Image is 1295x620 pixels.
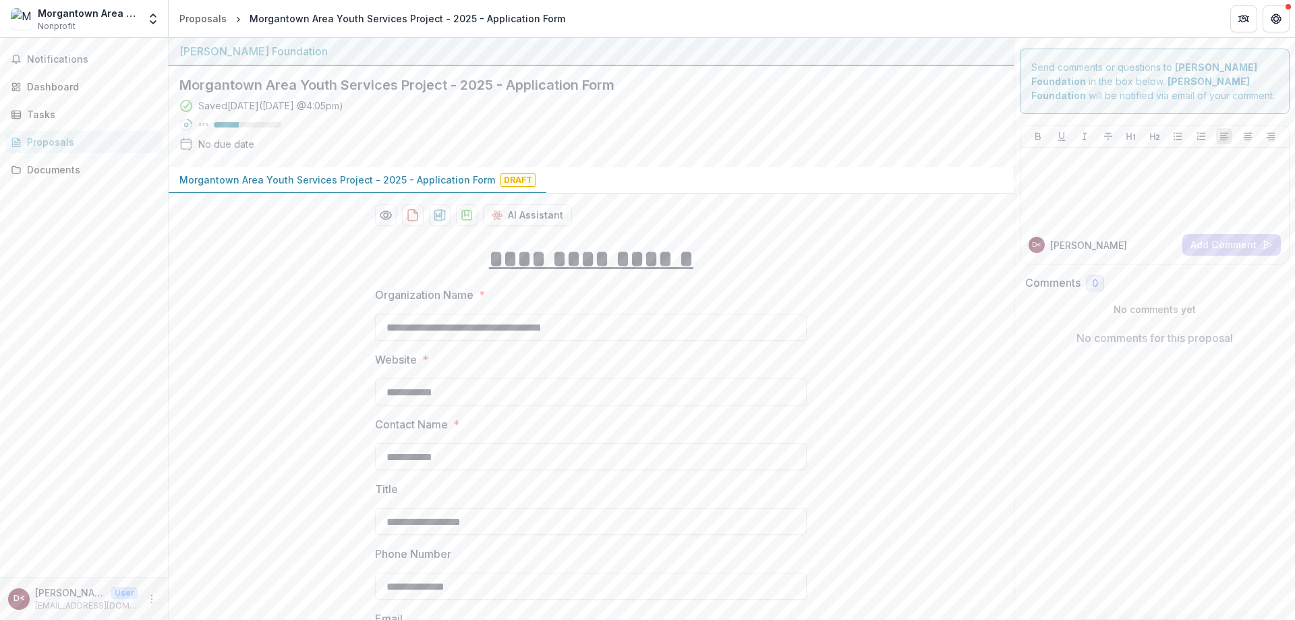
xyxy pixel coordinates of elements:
h2: Morgantown Area Youth Services Project - 2025 - Application Form [179,77,981,93]
button: More [144,591,160,607]
button: Open entity switcher [144,5,163,32]
button: Ordered List [1193,128,1209,144]
button: Notifications [5,49,163,70]
span: Draft [500,173,536,187]
p: [PERSON_NAME] [1050,238,1127,252]
p: Morgantown Area Youth Services Project - 2025 - Application Form [179,173,495,187]
h2: Comments [1025,277,1081,289]
span: Nonprofit [38,20,76,32]
div: Tasks [27,107,152,121]
div: Saved [DATE] ( [DATE] @ 4:05pm ) [198,98,343,113]
a: Dashboard [5,76,163,98]
div: Dashboard [27,80,152,94]
button: Bold [1030,128,1046,144]
button: Italicize [1076,128,1093,144]
p: [PERSON_NAME] <[EMAIL_ADDRESS][DOMAIN_NAME]> [35,586,105,600]
div: No due date [198,137,254,151]
div: [PERSON_NAME] Foundation [179,43,1003,59]
button: download-proposal [429,204,451,226]
p: Phone Number [375,546,451,562]
div: Danny Trejo <maysp160@gmail.com> [13,594,25,603]
button: Align Right [1263,128,1279,144]
div: Documents [27,163,152,177]
span: Notifications [27,54,157,65]
p: Organization Name [375,287,473,303]
div: Proposals [179,11,227,26]
div: Proposals [27,135,152,149]
button: download-proposal [456,204,478,226]
a: Proposals [174,9,232,28]
p: Contact Name [375,416,448,432]
nav: breadcrumb [174,9,571,28]
a: Proposals [5,131,163,153]
div: Danny Trejo <maysp160@gmail.com> [1032,242,1041,248]
p: No comments yet [1025,302,1285,316]
button: Align Center [1240,128,1256,144]
button: Strike [1100,128,1116,144]
button: Partners [1230,5,1257,32]
p: Website [375,351,417,368]
button: Bullet List [1170,128,1186,144]
button: Add Comment [1182,234,1281,256]
button: download-proposal [402,204,424,226]
button: Get Help [1263,5,1290,32]
p: [EMAIL_ADDRESS][DOMAIN_NAME] [35,600,138,612]
a: Tasks [5,103,163,125]
p: 37 % [198,120,208,130]
div: Morgantown Area Youth Services Project [38,6,138,20]
span: 0 [1092,278,1098,289]
div: Morgantown Area Youth Services Project - 2025 - Application Form [250,11,565,26]
img: Morgantown Area Youth Services Project [11,8,32,30]
p: No comments for this proposal [1076,330,1233,346]
button: Heading 1 [1123,128,1139,144]
div: Send comments or questions to in the box below. will be notified via email of your comment. [1020,49,1290,114]
button: Preview 0685ea58-6e31-4c07-aa7c-11e2054b639d-0.pdf [375,204,397,226]
button: Underline [1054,128,1070,144]
button: Heading 2 [1147,128,1163,144]
p: Title [375,481,398,497]
button: Align Left [1216,128,1232,144]
p: User [111,587,138,599]
a: Documents [5,159,163,181]
button: AI Assistant [483,204,572,226]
